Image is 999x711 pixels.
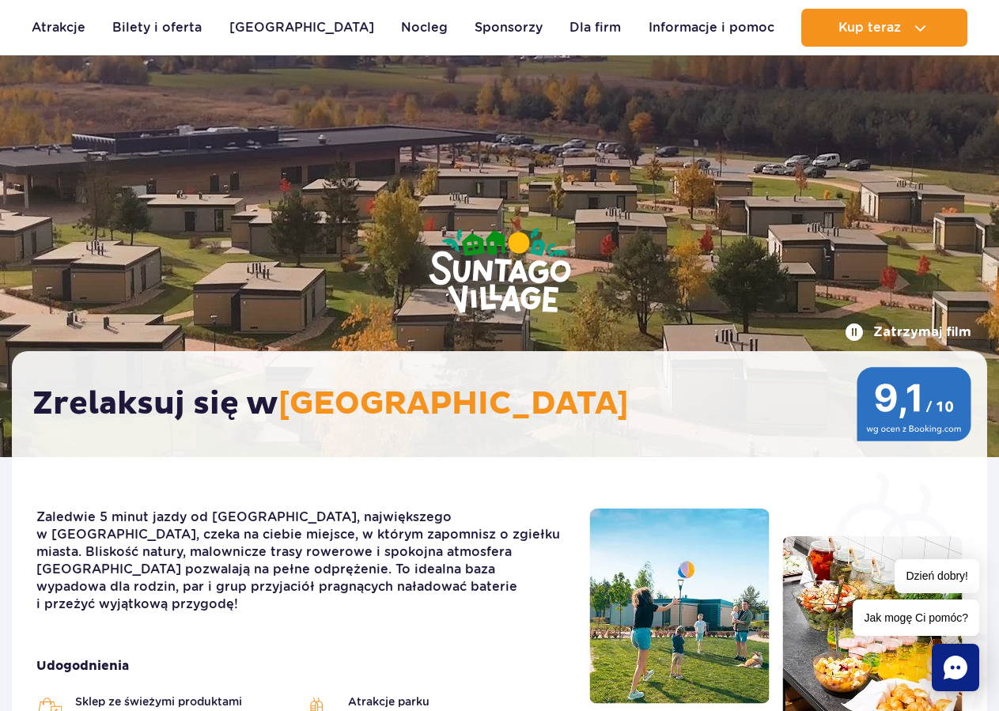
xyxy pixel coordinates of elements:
p: Zaledwie 5 minut jazdy od [GEOGRAPHIC_DATA], największego w [GEOGRAPHIC_DATA], czeka na ciebie mi... [36,509,566,613]
button: Zatrzymaj film [845,323,971,342]
a: [GEOGRAPHIC_DATA] [229,9,374,47]
strong: Udogodnienia [36,657,566,675]
span: Kup teraz [838,21,901,35]
span: [GEOGRAPHIC_DATA] [278,384,629,424]
a: Dla firm [570,9,621,47]
button: Kup teraz [801,9,967,47]
a: Bilety i oferta [112,9,202,47]
span: Jak mogę Ci pomóc? [853,599,979,636]
h2: Zrelaksuj się w [32,384,982,424]
a: Informacje i pomoc [649,9,774,47]
img: 9,1/10 wg ocen z Booking.com [857,367,971,441]
a: Sponsorzy [475,9,543,47]
a: Atrakcje [32,9,85,47]
a: Nocleg [401,9,448,47]
img: Suntago Village [365,166,634,378]
span: Dzień dobry! [895,559,979,593]
div: Chat [932,644,979,691]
